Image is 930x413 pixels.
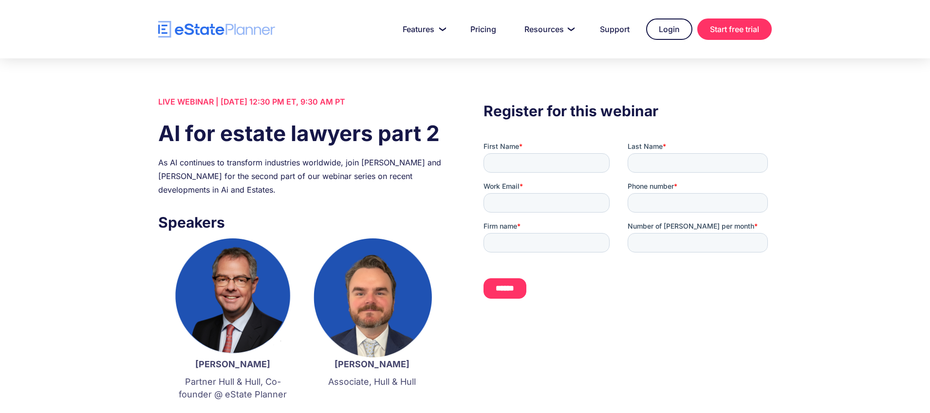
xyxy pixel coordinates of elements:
div: As AI continues to transform industries worldwide, join [PERSON_NAME] and [PERSON_NAME] for the s... [158,156,446,197]
div: LIVE WEBINAR | [DATE] 12:30 PM ET, 9:30 AM PT [158,95,446,108]
strong: [PERSON_NAME] [195,359,270,369]
p: Associate, Hull & Hull [312,376,432,388]
h3: Register for this webinar [484,100,772,122]
a: Start free trial [697,18,772,40]
a: Support [588,19,641,39]
a: Features [391,19,454,39]
a: Pricing [459,19,508,39]
p: Partner Hull & Hull, Co-founder @ eState Planner [173,376,293,401]
a: Login [646,18,692,40]
iframe: Form 0 [484,142,772,307]
h3: Speakers [158,211,446,233]
strong: [PERSON_NAME] [335,359,409,369]
a: home [158,21,275,38]
h1: AI for estate lawyers part 2 [158,118,446,148]
a: Resources [513,19,583,39]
